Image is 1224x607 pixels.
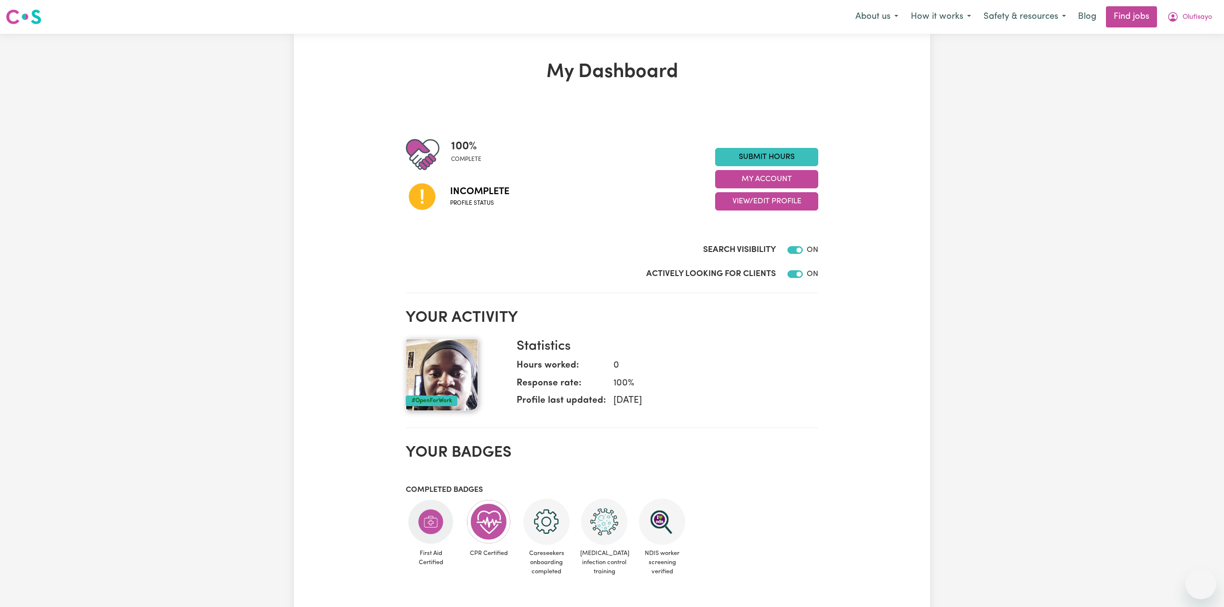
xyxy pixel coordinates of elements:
span: First Aid Certified [406,545,456,571]
span: Incomplete [450,185,509,199]
img: CS Academy: Careseekers Onboarding course completed [523,499,570,545]
button: My Account [715,170,818,188]
div: Profile completeness: 100% [451,138,489,172]
h3: Completed badges [406,486,818,495]
dt: Profile last updated: [517,394,606,412]
img: CS Academy: COVID-19 Infection Control Training course completed [581,499,627,545]
dt: Response rate: [517,377,606,395]
span: Careseekers onboarding completed [521,545,572,581]
span: CPR Certified [464,545,514,562]
button: How it works [905,7,977,27]
img: Care and support worker has completed CPR Certification [466,499,512,545]
span: Olufisayo [1183,12,1212,23]
h2: Your activity [406,309,818,327]
dd: 0 [606,359,811,373]
a: Find jobs [1106,6,1157,27]
span: [MEDICAL_DATA] infection control training [579,545,629,581]
span: NDIS worker screening verified [637,545,687,581]
div: #OpenForWork [406,396,457,406]
button: My Account [1161,7,1218,27]
iframe: Button to launch messaging window [1185,568,1216,599]
label: Actively Looking for Clients [646,268,776,280]
button: View/Edit Profile [715,192,818,211]
h3: Statistics [517,339,811,355]
button: Safety & resources [977,7,1072,27]
span: Profile status [450,199,509,208]
a: Blog [1072,6,1102,27]
dd: [DATE] [606,394,811,408]
h2: Your badges [406,444,818,462]
a: Submit Hours [715,148,818,166]
dd: 100 % [606,377,811,391]
span: 100 % [451,138,481,155]
button: About us [849,7,905,27]
h1: My Dashboard [406,61,818,84]
span: complete [451,155,481,164]
dt: Hours worked: [517,359,606,377]
span: ON [807,270,818,278]
img: Careseekers logo [6,8,41,26]
a: Careseekers logo [6,6,41,28]
label: Search Visibility [703,244,776,256]
img: Your profile picture [406,339,478,411]
span: ON [807,246,818,254]
img: Care and support worker has completed First Aid Certification [408,499,454,545]
img: NDIS Worker Screening Verified [639,499,685,545]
